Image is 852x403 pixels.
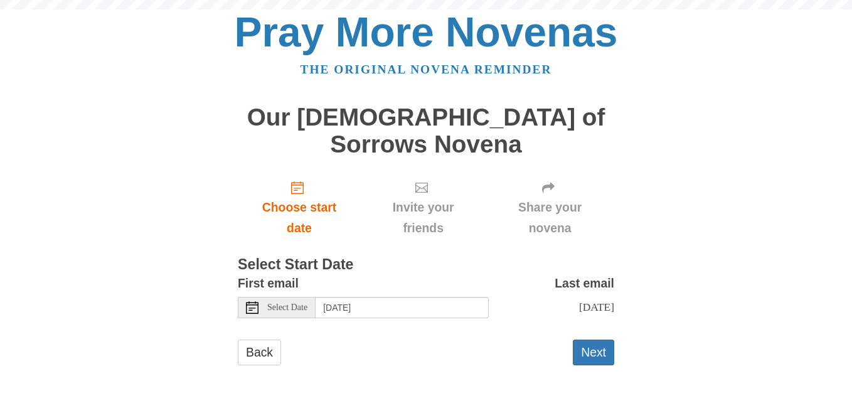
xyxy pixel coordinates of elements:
[301,63,552,76] a: The original novena reminder
[238,340,281,365] a: Back
[555,273,614,294] label: Last email
[361,170,486,245] div: Click "Next" to confirm your start date first.
[250,197,348,239] span: Choose start date
[267,303,307,312] span: Select Date
[238,170,361,245] a: Choose start date
[486,170,614,245] div: Click "Next" to confirm your start date first.
[579,301,614,313] span: [DATE]
[498,197,602,239] span: Share your novena
[373,197,473,239] span: Invite your friends
[238,257,614,273] h3: Select Start Date
[235,9,618,55] a: Pray More Novenas
[573,340,614,365] button: Next
[238,273,299,294] label: First email
[238,104,614,158] h1: Our [DEMOGRAPHIC_DATA] of Sorrows Novena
